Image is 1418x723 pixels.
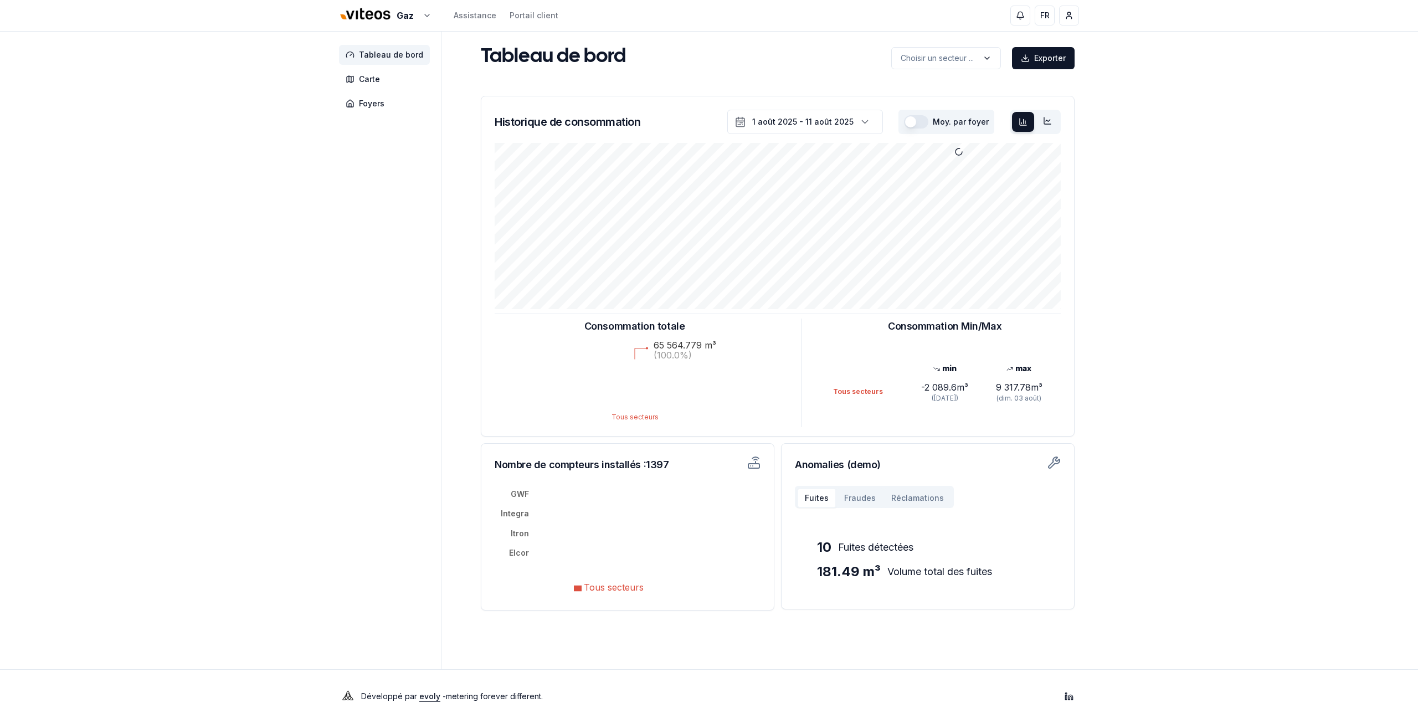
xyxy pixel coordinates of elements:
a: Carte [339,69,434,89]
div: max [982,363,1056,374]
div: 1 août 2025 - 11 août 2025 [752,116,854,127]
span: FR [1040,10,1050,21]
button: Gaz [339,4,431,28]
a: Portail client [510,10,558,21]
h1: Tableau de bord [481,46,626,68]
button: Réclamations [883,488,952,508]
tspan: Integra [501,509,529,518]
h3: Nombre de compteurs installés : 1397 [495,457,691,473]
text: 65 564.779 m³ [654,340,716,351]
p: Développé par - metering forever different . [361,689,543,704]
div: 9 317.78 m³ [982,381,1056,394]
span: 181.49 m³ [817,563,881,581]
span: Tous secteurs [584,582,644,593]
button: FR [1035,6,1055,25]
h3: Consommation totale [584,319,685,334]
button: 1 août 2025 - 11 août 2025 [727,110,883,134]
a: Tableau de bord [339,45,434,65]
span: Fuites détectées [838,540,913,555]
button: label [891,47,1001,69]
h3: Anomalies (demo) [795,457,1061,473]
label: Moy. par foyer [933,118,989,126]
text: (100.0%) [654,350,692,361]
p: Choisir un secteur ... [901,53,974,64]
span: Gaz [397,9,414,22]
span: Volume total des fuites [887,564,992,580]
tspan: GWF [511,489,529,499]
div: min [907,363,982,374]
img: Viteos - Gaz Logo [339,1,392,28]
button: Exporter [1012,47,1075,69]
tspan: Itron [511,529,529,538]
span: Foyers [359,98,384,109]
a: Foyers [339,94,434,114]
tspan: Elcor [509,548,529,557]
text: Tous secteurs [611,413,658,421]
a: evoly [419,691,440,701]
span: Tableau de bord [359,49,423,60]
div: Tous secteurs [833,387,907,396]
span: Carte [359,74,380,85]
button: Fuites [797,488,836,508]
span: 10 [817,539,831,556]
div: ([DATE]) [907,394,982,403]
div: -2 089.6 m³ [907,381,982,394]
button: Fraudes [836,488,883,508]
h3: Consommation Min/Max [888,319,1001,334]
a: Assistance [454,10,496,21]
div: (dim. 03 août) [982,394,1056,403]
img: Evoly Logo [339,688,357,705]
h3: Historique de consommation [495,114,640,130]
